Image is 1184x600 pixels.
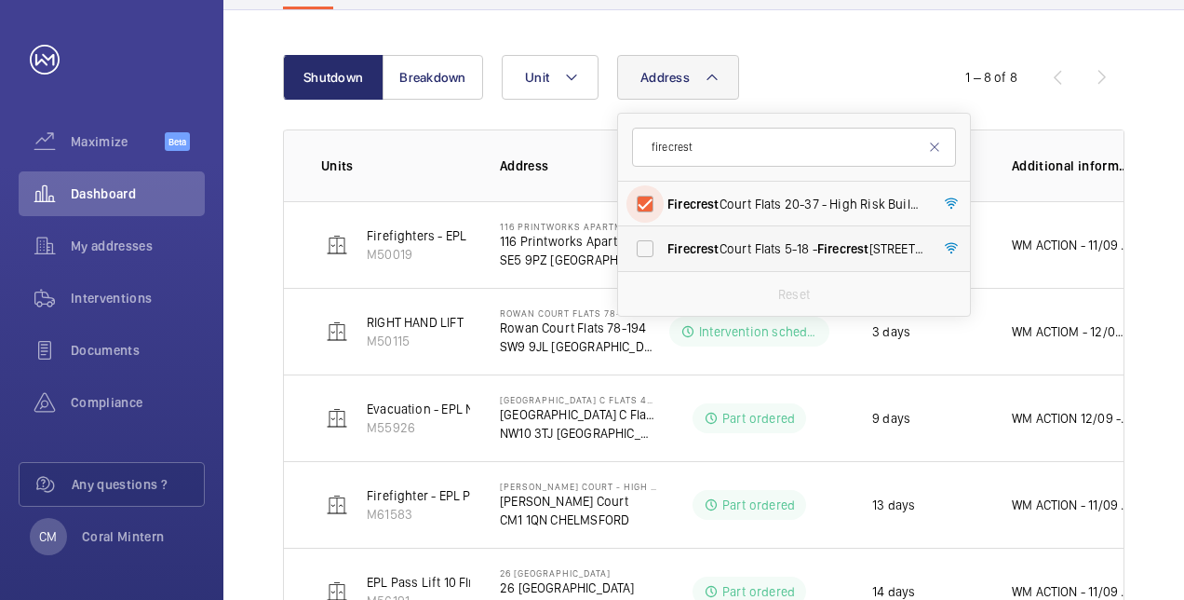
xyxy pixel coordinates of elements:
[367,332,464,350] p: M50115
[500,481,656,492] p: [PERSON_NAME] Court - High Risk Building
[367,400,585,418] p: Evacuation - EPL No 4 Flats 45-101 R/h
[71,237,205,255] span: My addresses
[367,313,464,332] p: RIGHT HAND LIFT
[321,157,470,175] p: Units
[71,341,205,360] span: Documents
[1012,322,1131,341] p: WM ACTIOM - 12/09 - Repairs on site [DATE] Repair team booked in for [DATE] - repair team require...
[165,132,190,151] span: Beta
[326,320,348,343] img: elevator.svg
[500,567,656,579] p: 26 [GEOGRAPHIC_DATA]
[778,285,810,304] p: Reset
[667,241,720,256] span: Firecrest
[71,184,205,203] span: Dashboard
[500,221,656,232] p: 116 Printworks Apartments Flats 1-65 - High Risk Building
[367,505,546,524] p: M61583
[71,132,165,151] span: Maximize
[817,241,869,256] span: Firecrest
[965,68,1017,87] div: 1 – 8 of 8
[500,405,656,424] p: [GEOGRAPHIC_DATA] C Flats 45-101
[383,55,483,100] button: Breakdown
[617,55,739,100] button: Address
[1012,409,1131,428] p: WM ACTION 12/09 - Technical back on site [DATE] to set up 11/09 - Technical booked into site [DAT...
[502,55,599,100] button: Unit
[1012,496,1131,514] p: WM ACTION - 11/09 - 6 Week lead time on new doors 09/09 - Quote submitted and accepted parts bein...
[500,511,656,529] p: CM1 1QN CHELMSFORD
[326,407,348,430] img: elevator.svg
[326,234,348,256] img: elevator.svg
[500,307,656,319] p: Rowan Court Flats 78-194 - High Risk Building
[500,424,656,443] p: NW10 3TJ [GEOGRAPHIC_DATA]
[699,322,818,341] p: Intervention scheduled
[367,226,551,245] p: Firefighters - EPL Flats 1-65 No 1
[640,70,690,85] span: Address
[326,494,348,516] img: elevator.svg
[872,322,910,341] p: 3 days
[872,496,915,514] p: 13 days
[500,579,656,597] p: 26 [GEOGRAPHIC_DATA]
[72,475,204,494] span: Any questions ?
[71,393,205,412] span: Compliance
[667,195,923,213] span: Court Flats 20-37 - High Risk Building - [STREET_ADDRESS]
[500,251,656,269] p: SE5 9PZ [GEOGRAPHIC_DATA]
[500,394,656,405] p: [GEOGRAPHIC_DATA] C Flats 45-101 - High Risk Building
[39,527,57,546] p: CM
[500,319,656,337] p: Rowan Court Flats 78-194
[367,245,551,264] p: M50019
[667,239,923,258] span: Court Flats 5-18 - [STREET_ADDRESS]
[667,197,720,211] span: Firecrest
[632,128,956,167] input: Search by address
[500,492,656,511] p: [PERSON_NAME] Court
[1012,236,1131,254] p: WM ACTION - 11/09 - On going issues, possible drive upgrade required
[71,289,205,307] span: Interventions
[367,573,509,592] p: EPL Pass Lift 10 Flrs Only
[367,486,546,505] p: Firefighter - EPL Passenger Lift
[500,337,656,356] p: SW9 9JL [GEOGRAPHIC_DATA]
[1012,157,1131,175] p: Additional information
[367,418,585,437] p: M55926
[525,70,549,85] span: Unit
[82,527,165,546] p: Coral Mintern
[722,496,795,514] p: Part ordered
[283,55,383,100] button: Shutdown
[722,409,795,428] p: Part ordered
[500,232,656,251] p: 116 Printworks Apartments Flats 1-65
[872,409,910,428] p: 9 days
[500,157,656,175] p: Address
